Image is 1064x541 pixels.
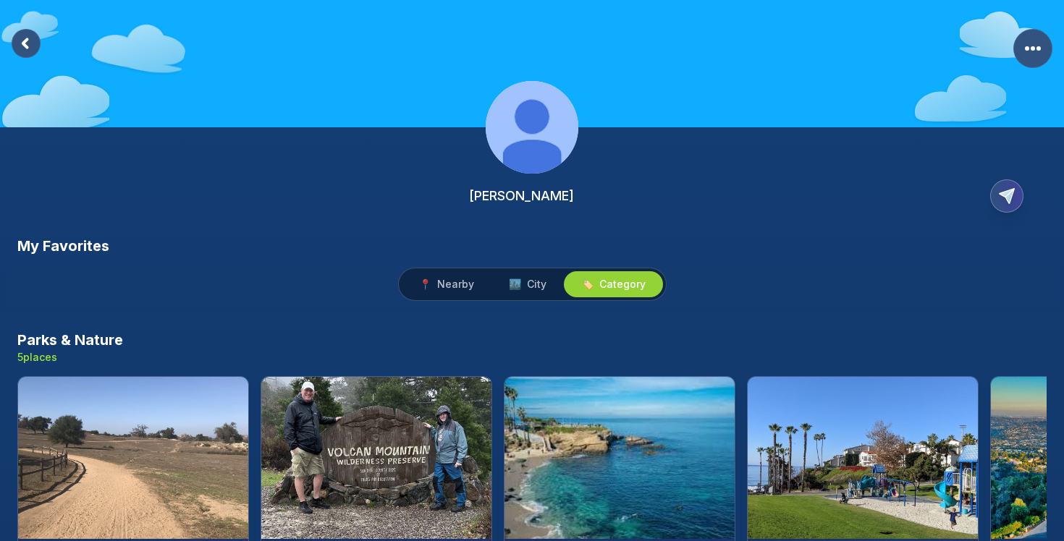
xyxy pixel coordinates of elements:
span: 🏙️ [509,277,521,291]
p: 5 places [17,350,123,365]
span: Nearby [437,277,474,291]
button: 📍Nearby [402,271,491,297]
span: City [527,277,546,291]
button: More Options [1013,29,1052,68]
img: Volcan Mountain Wilderness Preserve [261,377,491,539]
button: 🏷️Category [564,271,663,297]
img: Ramona Grasslands County Preserve [18,377,248,539]
span: 📍 [419,277,431,291]
h2: [PERSON_NAME] [469,186,574,206]
img: Linda Lane Park [748,377,978,539]
button: 🏙️City [491,271,564,297]
h3: My Favorites [17,236,109,256]
h3: Parks & Nature [17,330,123,350]
img: Profile Image [486,81,578,174]
button: Copy Profile Link [984,174,1047,218]
span: 🏷️ [581,277,594,291]
img: La Jolla Cove [504,377,735,539]
span: Category [599,277,646,291]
